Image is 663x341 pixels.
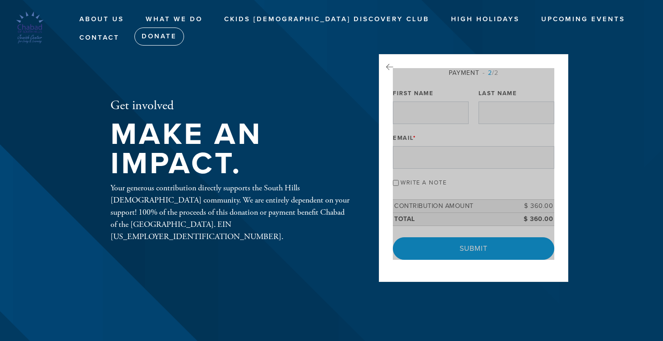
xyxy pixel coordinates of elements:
[110,98,350,114] h2: Get involved
[110,182,350,243] div: Your generous contribution directly supports the South Hills [DEMOGRAPHIC_DATA] community. We are...
[14,11,46,44] img: Untitled%20design%20%2817%29.png
[217,11,436,28] a: CKids [DEMOGRAPHIC_DATA] Discovery Club
[73,29,126,46] a: Contact
[139,11,209,28] a: What We Do
[444,11,526,28] a: High Holidays
[110,120,350,178] h1: Make an impact.
[134,28,184,46] a: Donate
[534,11,632,28] a: Upcoming Events
[73,11,131,28] a: About us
